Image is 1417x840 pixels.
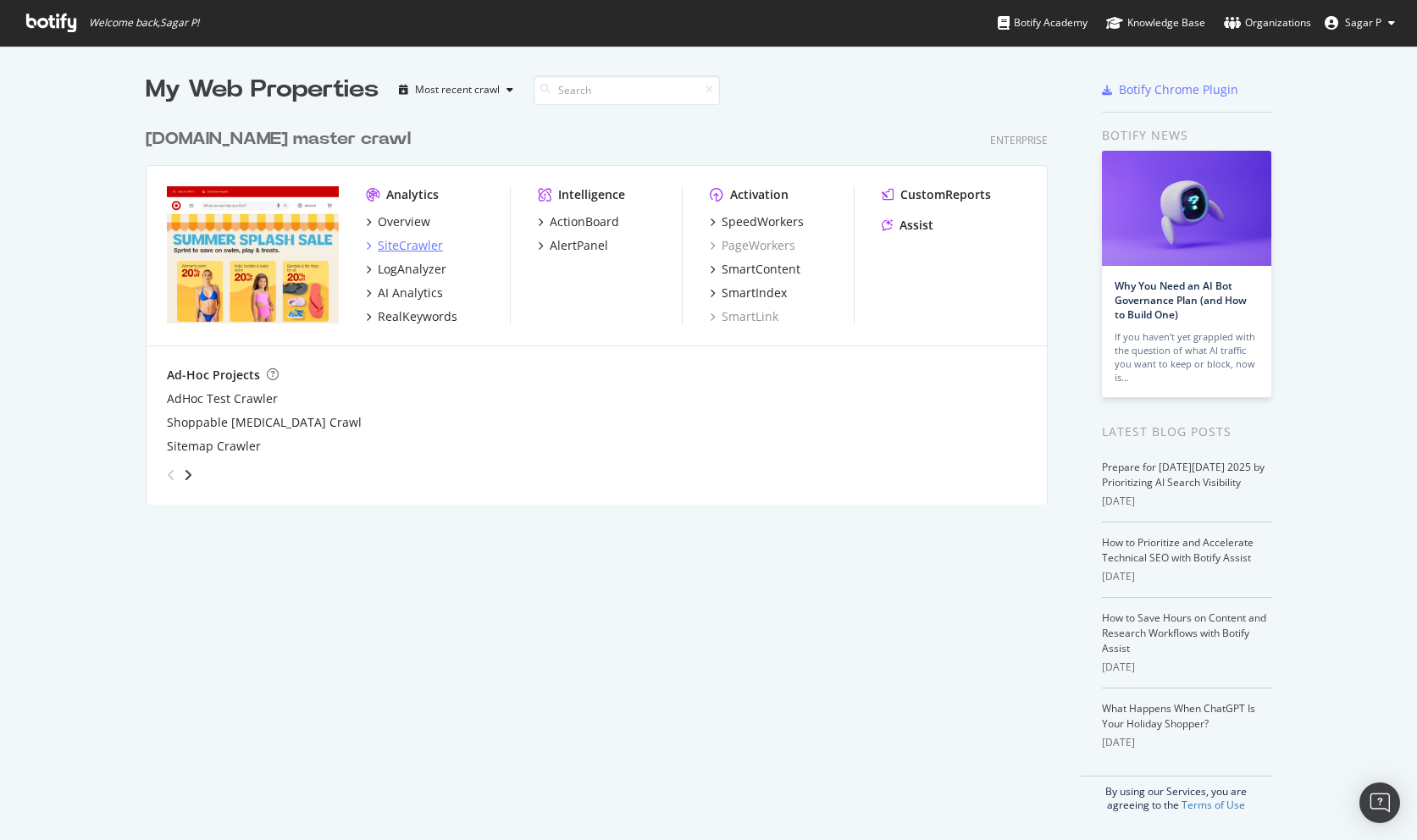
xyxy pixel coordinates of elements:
[1102,611,1266,655] a: How to Save Hours on Content and Research Workflows with Botify Assist
[899,217,933,234] div: Assist
[366,213,430,230] a: Overview
[722,285,787,301] div: SmartIndex
[710,213,804,230] a: SpeedWorkers
[89,16,199,30] span: Welcome back, Sagar P !
[1182,798,1245,812] a: Terms of Use
[722,213,804,230] div: SpeedWorkers
[1102,494,1272,509] div: [DATE]
[1102,460,1265,489] a: Prepare for [DATE][DATE] 2025 by Prioritizing AI Search Visibility
[167,186,339,323] img: www.target.com
[182,467,194,484] div: angle-right
[534,75,720,105] input: Search
[710,285,787,301] a: SmartIndex
[900,186,991,203] div: CustomReports
[378,285,443,301] div: AI Analytics
[1102,423,1272,441] div: Latest Blog Posts
[538,237,608,254] a: AlertPanel
[710,237,795,254] a: PageWorkers
[167,390,278,407] a: AdHoc Test Crawler
[722,261,800,278] div: SmartContent
[730,186,789,203] div: Activation
[998,14,1088,31] div: Botify Academy
[1119,81,1238,98] div: Botify Chrome Plugin
[1081,776,1272,812] div: By using our Services, you are agreeing to the
[1102,535,1254,565] a: How to Prioritize and Accelerate Technical SEO with Botify Assist
[990,133,1048,147] div: Enterprise
[882,186,991,203] a: CustomReports
[1102,660,1272,675] div: [DATE]
[558,186,625,203] div: Intelligence
[1102,126,1272,145] div: Botify news
[146,73,379,107] div: My Web Properties
[550,213,619,230] div: ActionBoard
[366,308,457,325] a: RealKeywords
[167,367,260,384] div: Ad-Hoc Projects
[1345,15,1381,30] span: Sagar P
[1359,782,1400,823] div: Open Intercom Messenger
[550,237,608,254] div: AlertPanel
[1102,701,1255,731] a: What Happens When ChatGPT Is Your Holiday Shopper?
[392,76,520,103] button: Most recent crawl
[378,237,443,254] div: SiteCrawler
[1115,279,1247,322] a: Why You Need an AI Bot Governance Plan (and How to Build One)
[882,217,933,234] a: Assist
[1102,151,1271,266] img: Why You Need an AI Bot Governance Plan (and How to Build One)
[1224,14,1311,31] div: Organizations
[538,213,619,230] a: ActionBoard
[386,186,439,203] div: Analytics
[378,308,457,325] div: RealKeywords
[378,213,430,230] div: Overview
[146,127,411,152] div: [DOMAIN_NAME] master crawl
[1102,81,1238,98] a: Botify Chrome Plugin
[1102,735,1272,750] div: [DATE]
[366,261,446,278] a: LogAnalyzer
[1106,14,1205,31] div: Knowledge Base
[1115,330,1259,384] div: If you haven’t yet grappled with the question of what AI traffic you want to keep or block, now is…
[146,107,1061,505] div: grid
[366,237,443,254] a: SiteCrawler
[160,461,182,489] div: angle-left
[710,308,778,325] a: SmartLink
[415,85,500,95] div: Most recent crawl
[1102,569,1272,584] div: [DATE]
[710,261,800,278] a: SmartContent
[167,414,362,431] a: Shoppable [MEDICAL_DATA] Crawl
[167,438,261,455] a: Sitemap Crawler
[146,127,418,152] a: [DOMAIN_NAME] master crawl
[378,261,446,278] div: LogAnalyzer
[366,285,443,301] a: AI Analytics
[1311,9,1409,36] button: Sagar P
